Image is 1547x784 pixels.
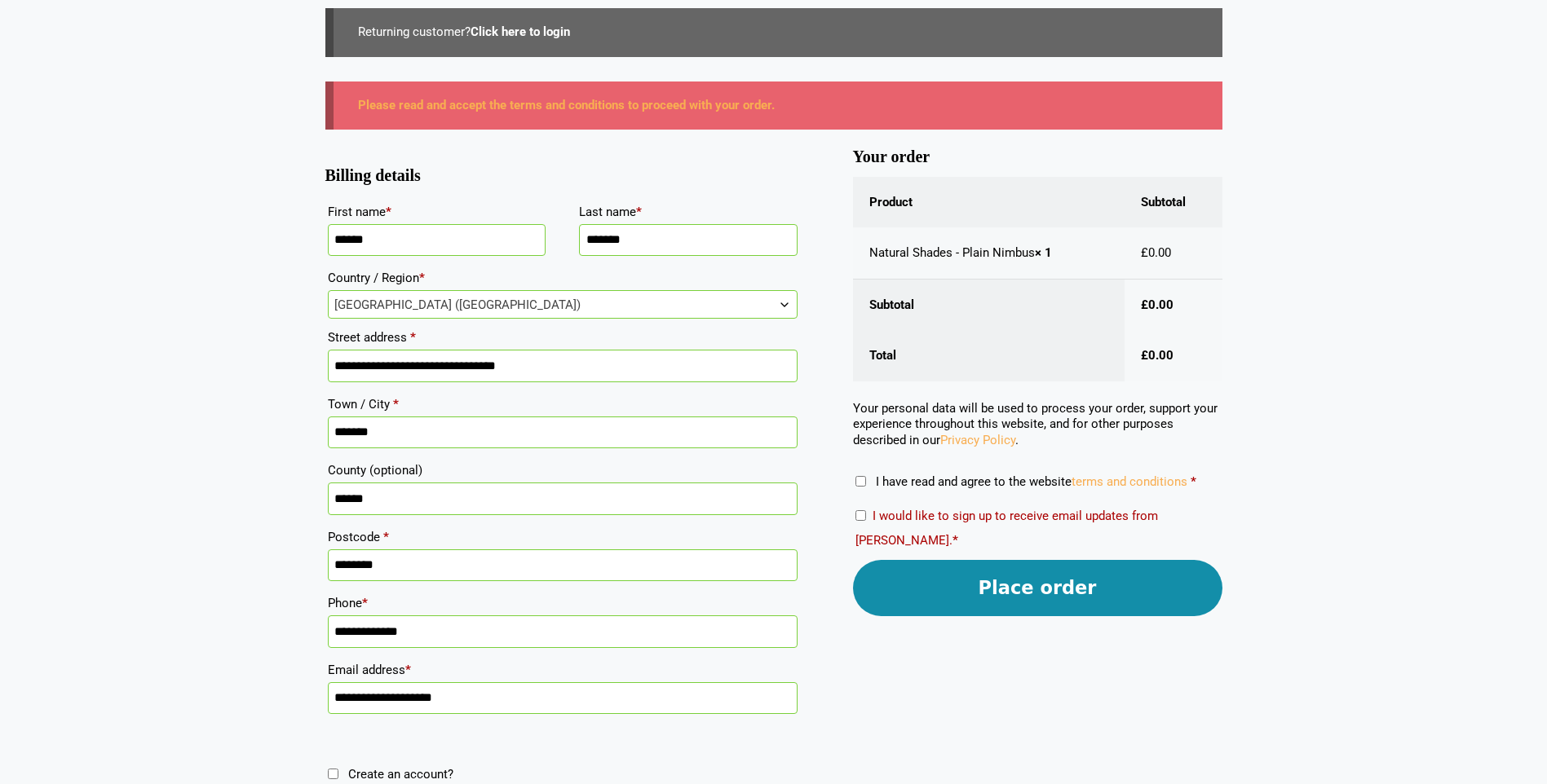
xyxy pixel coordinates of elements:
label: Email address [328,658,798,682]
label: Street address [328,325,798,350]
bdi: 0.00 [1141,297,1174,312]
a: Click here to login [471,24,570,39]
label: Town / City [328,392,798,416]
bdi: 0.00 [1141,348,1174,363]
th: Total [853,330,1125,381]
span: United Kingdom (UK) [329,291,797,318]
h3: Billing details [325,173,800,179]
span: £ [1141,297,1148,312]
bdi: 0.00 [1141,245,1171,260]
input: Create an account? [328,769,338,779]
th: Subtotal [1125,177,1222,228]
p: Your personal data will be used to process your order, support your experience throughout this we... [853,401,1222,449]
span: (optional) [369,463,422,478]
span: Country / Region [328,290,798,319]
a: terms and conditions [1072,474,1187,489]
a: Please read and accept the terms and conditions to proceed with your order. [358,98,775,112]
label: First name [328,200,546,224]
label: Last name [579,200,798,224]
a: Privacy Policy [940,433,1015,447]
h3: Your order [853,154,1222,161]
button: Place order [853,560,1222,616]
strong: × 1 [1035,245,1052,260]
th: Subtotal [853,280,1125,331]
label: Country / Region [328,266,798,290]
input: I would like to sign up to receive email updates from [PERSON_NAME]. [855,510,866,521]
th: Product [853,177,1125,228]
label: I would like to sign up to receive email updates from [PERSON_NAME]. [855,509,1158,548]
label: County [328,458,798,482]
label: Postcode [328,525,798,549]
span: Create an account? [348,767,453,782]
td: Natural Shades - Plain Nimbus [853,227,1125,280]
span: £ [1141,245,1148,260]
span: £ [1141,348,1148,363]
input: I have read and agree to the websiteterms and conditions * [855,476,866,487]
span: I have read and agree to the website [876,474,1187,489]
label: Phone [328,591,798,615]
abbr: required [1191,474,1196,489]
div: Returning customer? [325,8,1222,57]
